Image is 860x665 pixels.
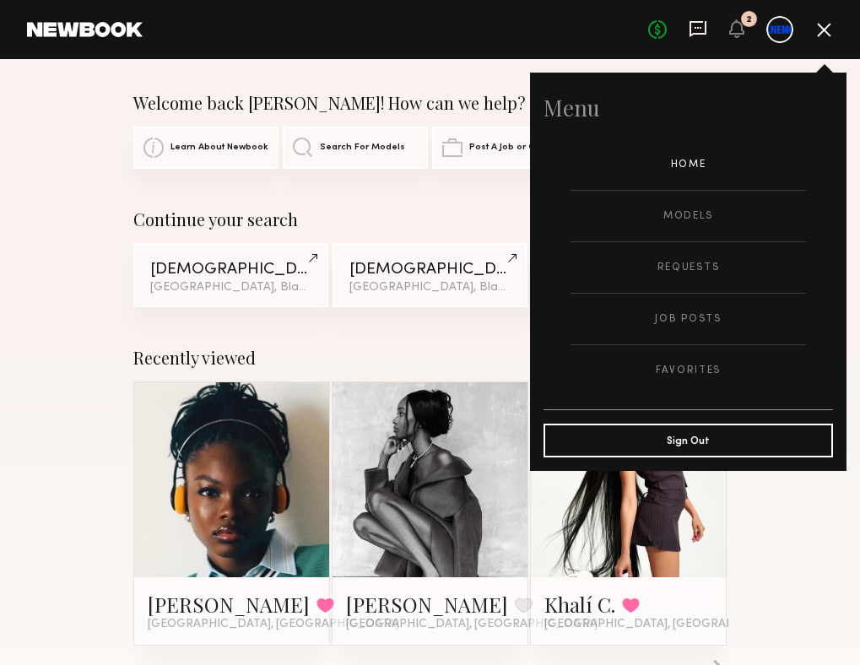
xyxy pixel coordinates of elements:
div: [GEOGRAPHIC_DATA], Black / [DEMOGRAPHIC_DATA] [150,282,311,294]
a: Learn About Newbook [133,127,279,169]
span: [GEOGRAPHIC_DATA], [GEOGRAPHIC_DATA] [148,618,399,631]
div: [DEMOGRAPHIC_DATA] Models [150,262,311,278]
span: Learn About Newbook [170,143,268,153]
span: [GEOGRAPHIC_DATA], [GEOGRAPHIC_DATA] [544,618,796,631]
a: Job Posts [571,294,806,344]
div: 2 [746,15,752,24]
a: [DEMOGRAPHIC_DATA] Models[GEOGRAPHIC_DATA], Black / [DEMOGRAPHIC_DATA] [133,243,328,307]
a: Requests [571,242,806,293]
a: Favorites [571,345,806,396]
span: [GEOGRAPHIC_DATA], [GEOGRAPHIC_DATA] [346,618,598,631]
span: Post A Job or Casting [469,143,563,153]
span: Search For Models [320,143,405,153]
button: Sign Out [544,424,833,457]
a: Home [571,139,806,190]
a: [PERSON_NAME] [148,591,310,618]
a: [DEMOGRAPHIC_DATA] Models[GEOGRAPHIC_DATA], Black / [DEMOGRAPHIC_DATA] [333,243,527,307]
a: Models [571,191,806,241]
a: [PERSON_NAME] [346,591,508,618]
a: Khalí C. [544,591,615,618]
div: Continue your search [133,209,727,230]
div: Recently viewed [133,348,727,368]
div: [GEOGRAPHIC_DATA], Black / [DEMOGRAPHIC_DATA] [349,282,511,294]
div: [DEMOGRAPHIC_DATA] Models [349,262,511,278]
div: Welcome back [PERSON_NAME]! How can we help? [133,93,727,113]
a: Search For Models [283,127,428,169]
a: Post A Job or Casting [432,127,577,169]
